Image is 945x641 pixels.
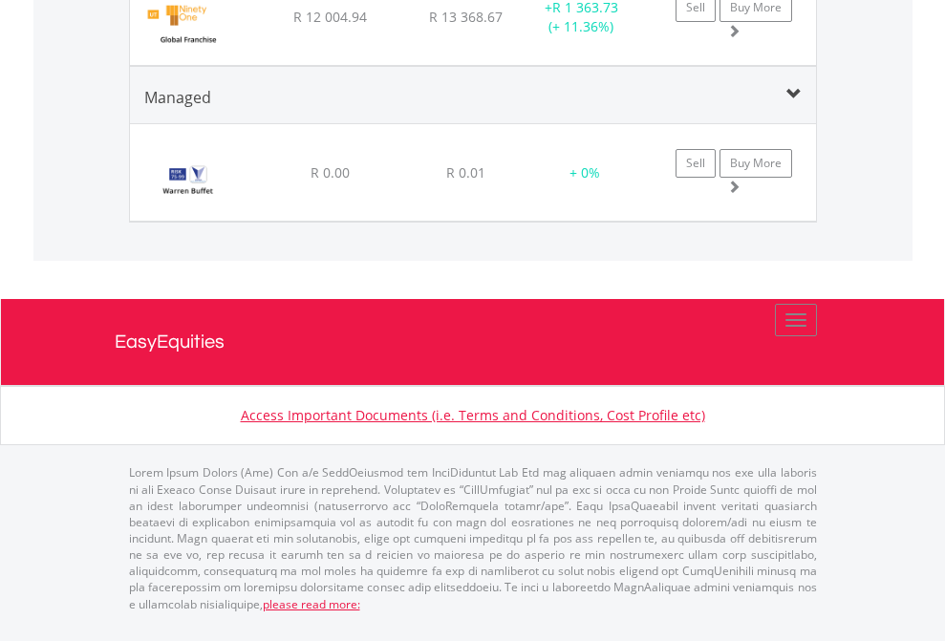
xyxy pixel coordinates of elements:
p: Lorem Ipsum Dolors (Ame) Con a/e SeddOeiusmod tem InciDiduntut Lab Etd mag aliquaen admin veniamq... [129,464,817,611]
a: please read more: [263,596,360,612]
a: Sell [676,149,716,178]
span: R 0.00 [311,163,350,182]
span: R 0.01 [446,163,485,182]
a: Access Important Documents (i.e. Terms and Conditions, Cost Profile etc) [241,406,705,424]
div: + 0% [536,163,634,182]
span: Managed [144,87,211,108]
a: EasyEquities [115,299,831,385]
a: Buy More [719,149,792,178]
span: R 12 004.94 [293,8,367,26]
img: Warren%20Buffett%20Bundle.png [140,148,236,216]
span: R 13 368.67 [429,8,503,26]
